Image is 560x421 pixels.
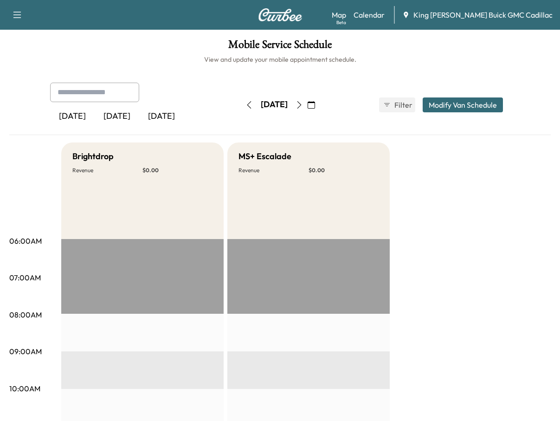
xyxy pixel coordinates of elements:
[72,150,114,163] h5: Brightdrop
[9,309,42,320] p: 08:00AM
[72,167,142,174] p: Revenue
[332,9,346,20] a: MapBeta
[238,150,291,163] h5: MS+ Escalade
[9,383,40,394] p: 10:00AM
[261,99,288,110] div: [DATE]
[394,99,411,110] span: Filter
[9,55,551,64] h6: View and update your mobile appointment schedule.
[379,97,415,112] button: Filter
[142,167,212,174] p: $ 0.00
[95,106,139,127] div: [DATE]
[354,9,385,20] a: Calendar
[423,97,503,112] button: Modify Van Schedule
[413,9,553,20] span: King [PERSON_NAME] Buick GMC Cadillac
[9,272,41,283] p: 07:00AM
[238,167,309,174] p: Revenue
[309,167,379,174] p: $ 0.00
[9,235,42,246] p: 06:00AM
[9,346,42,357] p: 09:00AM
[258,8,303,21] img: Curbee Logo
[50,106,95,127] div: [DATE]
[139,106,184,127] div: [DATE]
[336,19,346,26] div: Beta
[9,39,551,55] h1: Mobile Service Schedule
